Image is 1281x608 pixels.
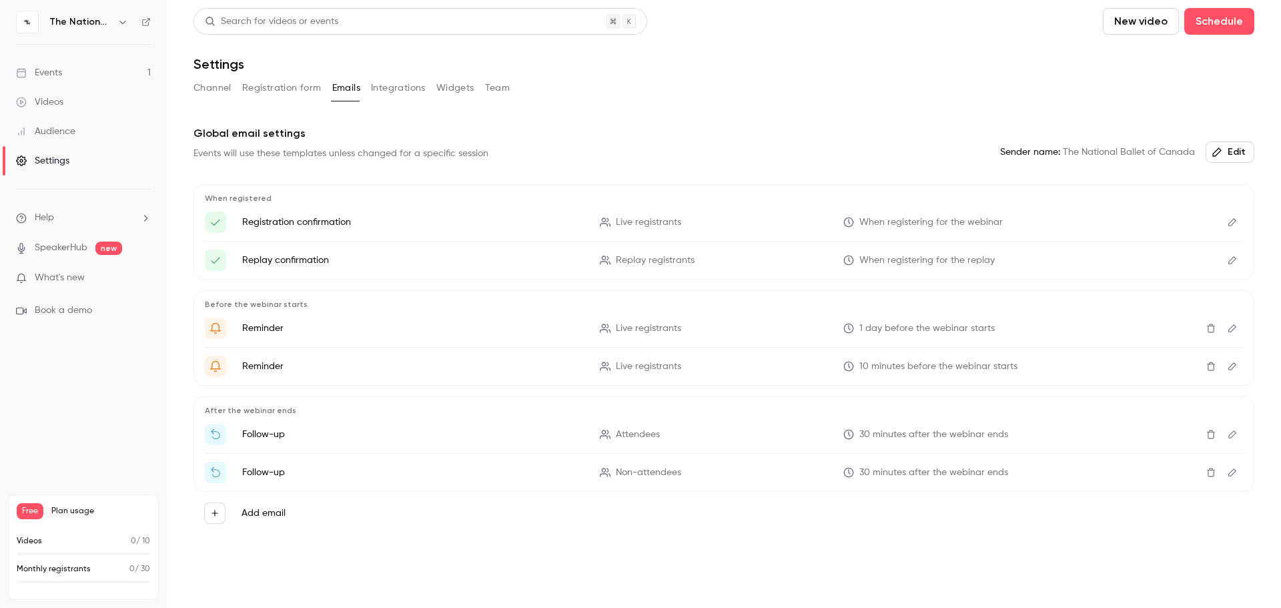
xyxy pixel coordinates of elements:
span: Live registrants [616,322,681,336]
p: / 30 [129,563,150,575]
h1: Settings [193,56,244,72]
div: Audience [16,125,75,138]
button: New video [1103,8,1179,35]
button: Edit [1222,356,1243,377]
p: When registered [205,193,1243,204]
p: Replay confirmation [242,254,584,267]
div: Videos [16,95,63,109]
button: Delete [1200,424,1222,445]
span: Live registrants [616,216,681,230]
li: Here's your access link to {{ event_name }}! [205,212,1243,233]
div: Events [16,66,62,79]
p: Reminder [242,360,584,373]
span: Free [17,503,43,519]
span: Help [35,211,54,225]
button: Edit [1222,318,1243,339]
span: 10 minutes before the webinar starts [859,360,1017,374]
p: / 10 [131,535,150,547]
button: Schedule [1184,8,1254,35]
em: Sender name: [1000,147,1060,157]
button: Registration form [242,77,322,99]
span: 0 [131,537,136,545]
button: Team [485,77,510,99]
button: Integrations [371,77,426,99]
li: Here's your access link to {{ event_name }}! [205,250,1243,271]
p: Monthly registrants [17,563,91,575]
button: Edit [1222,212,1243,233]
span: 1 day before the webinar starts [859,322,995,336]
span: What's new [35,271,85,285]
span: Plan usage [51,506,150,517]
div: Settings [16,154,69,168]
p: Follow-up [242,428,584,441]
button: Delete [1200,318,1222,339]
span: 30 minutes after the webinar ends [859,466,1008,480]
button: Delete [1200,356,1222,377]
span: Book a demo [35,304,92,318]
button: Edit [1206,141,1254,163]
span: When registering for the replay [859,254,995,268]
p: Videos [17,535,42,547]
span: The National Ballet of Canada [1000,145,1195,160]
h6: The National Ballet of Canada [49,15,112,29]
span: 0 [129,565,135,573]
img: The National Ballet of Canada [17,11,38,33]
li: Watch the replay of {{ event_name }} [205,462,1243,483]
p: Global email settings [193,125,1254,141]
button: Channel [193,77,232,99]
li: Thanks for attending {{ event_name }} [205,424,1243,445]
button: Emails [332,77,360,99]
button: Edit [1222,462,1243,483]
p: Reminder [242,322,584,335]
label: Add email [242,507,286,520]
button: Edit [1222,424,1243,445]
div: Events will use these templates unless changed for a specific session [193,147,488,160]
span: Non-attendees [616,466,681,480]
span: Live registrants [616,360,681,374]
p: Follow-up [242,466,584,479]
span: Attendees [616,428,660,442]
div: Search for videos or events [205,15,338,29]
span: When registering for the webinar [859,216,1003,230]
p: Registration confirmation [242,216,584,229]
span: 30 minutes after the webinar ends [859,428,1008,442]
a: SpeakerHub [35,241,87,255]
li: Get Ready for '{{ event_name }}' tomorrow! [205,318,1243,339]
span: Replay registrants [616,254,695,268]
p: After the webinar ends [205,405,1243,416]
button: Delete [1200,462,1222,483]
button: Edit [1222,250,1243,271]
button: Widgets [436,77,474,99]
p: Before the webinar starts [205,299,1243,310]
span: new [95,242,122,255]
li: {{ event_name }} is about to go live [205,356,1243,377]
li: help-dropdown-opener [16,211,151,225]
